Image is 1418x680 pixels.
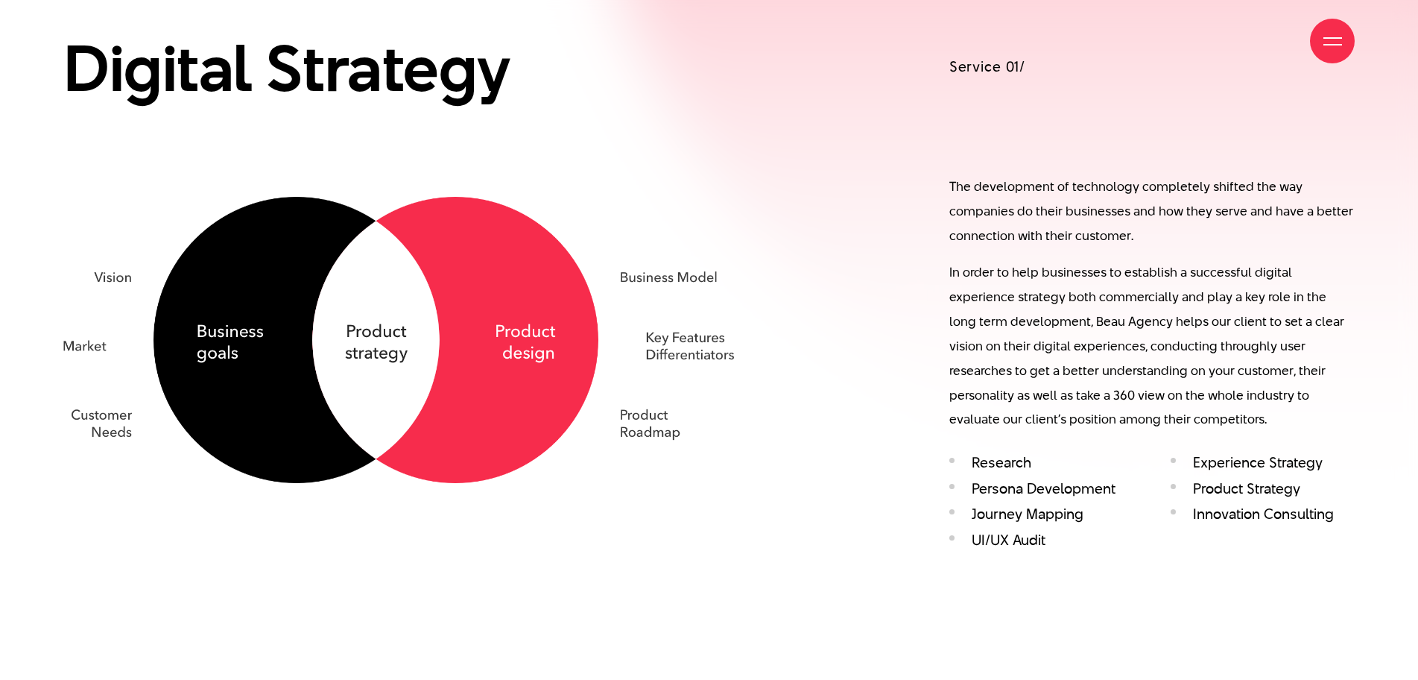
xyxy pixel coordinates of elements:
[949,454,1133,471] li: Research
[949,506,1133,523] li: Journey Mapping
[949,260,1355,432] p: In order to help businesses to establish a successful digital experience strategy both commercial...
[949,174,1355,248] p: The development of technology completely shifted the way companies do their businesses and how th...
[949,532,1133,549] li: UI/UX Audit
[1171,506,1355,523] li: Innovation Consulting
[1171,480,1355,497] li: Product Strategy
[949,480,1133,497] li: Persona Development
[63,33,734,104] h2: Digital Strategy
[1171,454,1355,471] li: Experience Strategy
